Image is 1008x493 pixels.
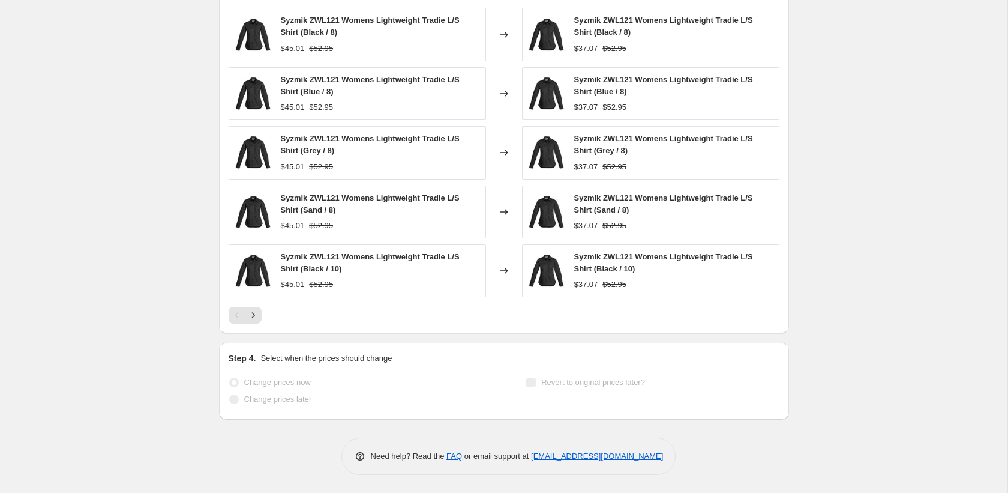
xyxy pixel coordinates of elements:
span: Syzmik ZWL121 Womens Lightweight Tradie L/S Shirt (Grey / 8) [281,134,460,155]
img: SyzmikZWL121_Black_F_80x.jpg [235,76,271,112]
span: or email support at [462,452,531,461]
a: [EMAIL_ADDRESS][DOMAIN_NAME] [531,452,663,461]
button: Next [245,307,262,324]
img: SyzmikZWL121_Black_F_80x.jpg [529,135,565,171]
strike: $52.95 [602,161,626,173]
img: SyzmikZWL121_Black_F_80x.jpg [235,17,271,53]
img: SyzmikZWL121_Black_F_80x.jpg [235,135,271,171]
span: Change prices later [244,395,312,404]
div: $45.01 [281,161,305,173]
span: Syzmik ZWL121 Womens Lightweight Tradie L/S Shirt (Blue / 8) [574,75,753,96]
div: $37.07 [574,161,598,173]
span: Syzmik ZWL121 Womens Lightweight Tradie L/S Shirt (Blue / 8) [281,75,460,96]
img: SyzmikZWL121_Black_F_80x.jpg [529,253,565,289]
div: $37.07 [574,279,598,291]
span: Syzmik ZWL121 Womens Lightweight Tradie L/S Shirt (Black / 10) [281,252,460,273]
strike: $52.95 [602,43,626,55]
span: Change prices now [244,378,311,387]
span: Syzmik ZWL121 Womens Lightweight Tradie L/S Shirt (Grey / 8) [574,134,753,155]
div: $37.07 [574,101,598,113]
strike: $52.95 [309,279,333,291]
strike: $52.95 [309,43,333,55]
span: Syzmik ZWL121 Womens Lightweight Tradie L/S Shirt (Black / 10) [574,252,753,273]
span: Syzmik ZWL121 Womens Lightweight Tradie L/S Shirt (Black / 8) [574,16,753,37]
nav: Pagination [229,307,262,324]
div: $45.01 [281,101,305,113]
strike: $52.95 [602,279,626,291]
span: Syzmik ZWL121 Womens Lightweight Tradie L/S Shirt (Sand / 8) [574,193,753,214]
div: $37.07 [574,43,598,55]
span: Syzmik ZWL121 Womens Lightweight Tradie L/S Shirt (Sand / 8) [281,193,460,214]
div: $45.01 [281,220,305,232]
img: SyzmikZWL121_Black_F_80x.jpg [235,194,271,230]
div: $37.07 [574,220,598,232]
strike: $52.95 [309,101,333,113]
h2: Step 4. [229,352,256,364]
img: SyzmikZWL121_Black_F_80x.jpg [529,194,565,230]
strike: $52.95 [309,220,333,232]
img: SyzmikZWL121_Black_F_80x.jpg [529,17,565,53]
img: SyzmikZWL121_Black_F_80x.jpg [235,253,271,289]
span: Syzmik ZWL121 Womens Lightweight Tradie L/S Shirt (Black / 8) [281,16,460,37]
span: Revert to original prices later? [541,378,645,387]
div: $45.01 [281,279,305,291]
div: $45.01 [281,43,305,55]
strike: $52.95 [602,101,626,113]
a: FAQ [446,452,462,461]
img: SyzmikZWL121_Black_F_80x.jpg [529,76,565,112]
strike: $52.95 [309,161,333,173]
p: Select when the prices should change [260,352,392,364]
strike: $52.95 [602,220,626,232]
span: Need help? Read the [371,452,447,461]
